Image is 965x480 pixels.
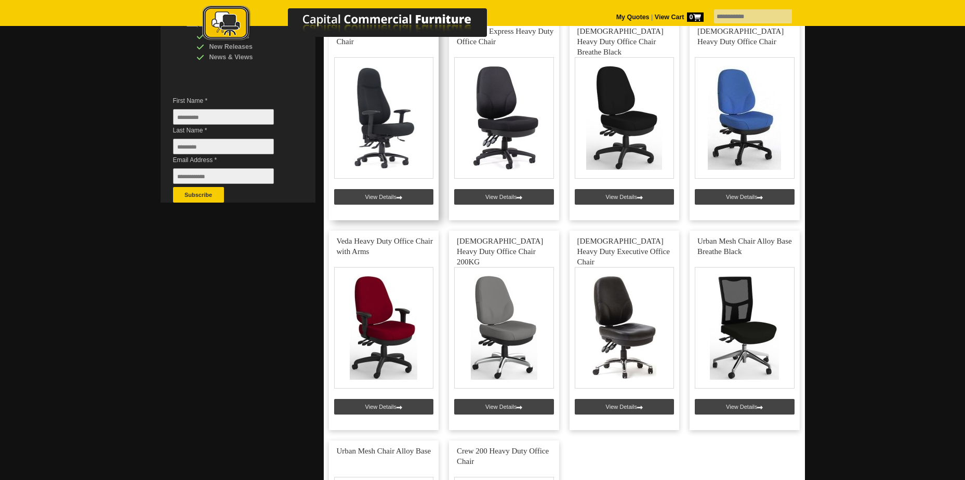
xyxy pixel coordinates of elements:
[174,5,537,46] a: Capital Commercial Furniture Logo
[173,139,274,154] input: Last Name *
[687,12,704,22] span: 0
[655,14,704,21] strong: View Cart
[616,14,650,21] a: My Quotes
[173,109,274,125] input: First Name *
[653,14,703,21] a: View Cart0
[173,168,274,184] input: Email Address *
[173,187,224,203] button: Subscribe
[173,125,289,136] span: Last Name *
[173,96,289,106] span: First Name *
[196,52,295,62] div: News & Views
[173,155,289,165] span: Email Address *
[174,5,537,43] img: Capital Commercial Furniture Logo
